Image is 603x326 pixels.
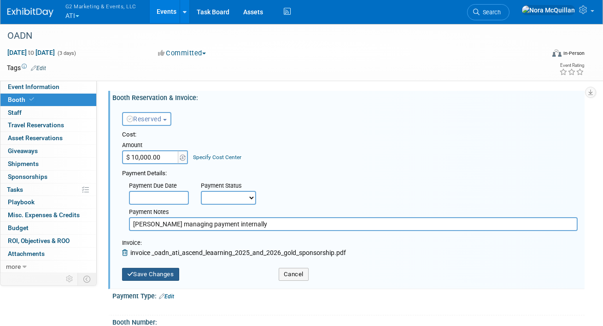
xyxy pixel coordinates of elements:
[8,147,38,154] span: Giveaways
[8,237,70,244] span: ROI, Objectives & ROO
[57,50,76,56] span: (3 days)
[8,250,45,257] span: Attachments
[7,8,53,17] img: ExhibitDay
[31,65,46,71] a: Edit
[0,196,96,208] a: Playbook
[112,289,585,301] div: Payment Type:
[4,28,535,44] div: OADN
[112,91,585,102] div: Booth Reservation & Invoice:
[127,115,162,123] span: Reserved
[0,145,96,157] a: Giveaways
[130,249,346,256] span: invoice _oadn_ati_ascend_leaarning_2025_and_2026_gold_sponsorship.pdf
[0,184,96,196] a: Tasks
[8,198,35,206] span: Playbook
[0,261,96,273] a: more
[0,107,96,119] a: Staff
[8,224,29,231] span: Budget
[0,81,96,93] a: Event Information
[201,182,263,191] div: Payment Status
[8,109,22,116] span: Staff
[8,160,39,167] span: Shipments
[122,249,130,256] a: Remove Attachment
[559,63,584,68] div: Event Rating
[0,119,96,131] a: Travel Reservations
[8,121,64,129] span: Travel Reservations
[8,96,36,103] span: Booth
[8,134,63,142] span: Asset Reservations
[155,48,210,58] button: Committed
[65,1,136,11] span: G2 Marketing & Events, LLC
[0,158,96,170] a: Shipments
[467,4,509,20] a: Search
[122,112,171,126] button: Reserved
[129,182,187,191] div: Payment Due Date
[8,83,59,90] span: Event Information
[6,263,21,270] span: more
[521,5,575,15] img: Nora McQuillan
[78,273,97,285] td: Toggle Event Tabs
[0,94,96,106] a: Booth
[0,222,96,234] a: Budget
[480,9,501,16] span: Search
[0,248,96,260] a: Attachments
[159,293,174,300] a: Edit
[0,235,96,247] a: ROI, Objectives & ROO
[193,154,242,160] a: Specify Cost Center
[8,173,47,180] span: Sponsorships
[0,171,96,183] a: Sponsorships
[27,49,35,56] span: to
[500,48,585,62] div: Event Format
[62,273,78,285] td: Personalize Event Tab Strip
[122,167,578,178] div: Payment Details:
[129,208,578,217] div: Payment Notes
[122,130,578,139] div: Cost:
[122,239,346,248] div: Invoice:
[552,49,562,57] img: Format-Inperson.png
[122,141,189,150] div: Amount
[563,50,585,57] div: In-Person
[7,48,55,57] span: [DATE] [DATE]
[279,268,309,281] button: Cancel
[7,186,23,193] span: Tasks
[8,211,80,219] span: Misc. Expenses & Credits
[122,268,179,281] button: Save Changes
[0,132,96,144] a: Asset Reservations
[0,209,96,221] a: Misc. Expenses & Credits
[29,97,34,102] i: Booth reservation complete
[7,63,46,72] td: Tags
